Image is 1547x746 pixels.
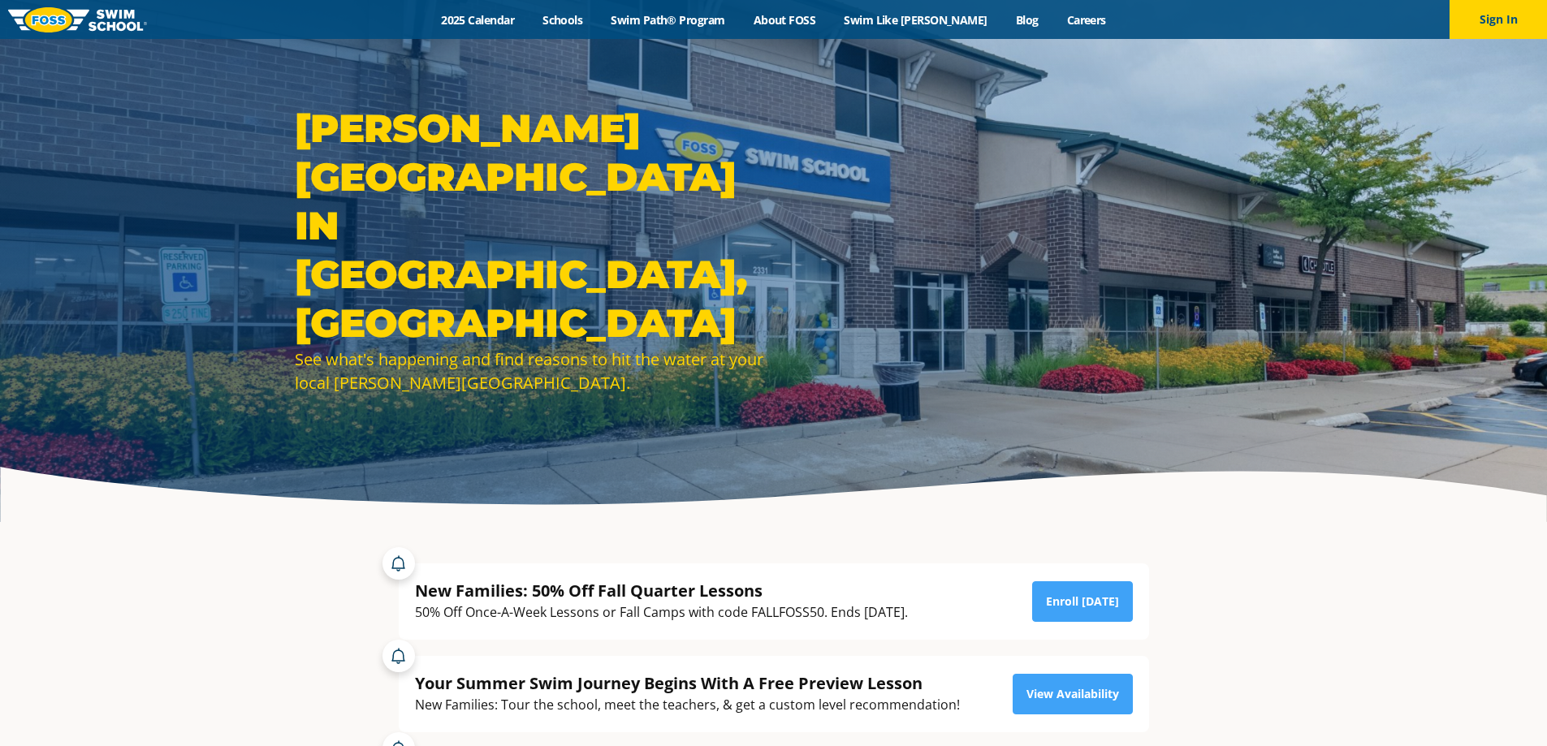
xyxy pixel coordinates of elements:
[415,580,908,602] div: New Families: 50% Off Fall Quarter Lessons
[739,12,830,28] a: About FOSS
[597,12,739,28] a: Swim Path® Program
[8,7,147,32] img: FOSS Swim School Logo
[415,694,960,716] div: New Families: Tour the school, meet the teachers, & get a custom level recommendation!
[830,12,1002,28] a: Swim Like [PERSON_NAME]
[295,347,766,395] div: See what's happening and find reasons to hit the water at your local [PERSON_NAME][GEOGRAPHIC_DATA].
[415,672,960,694] div: Your Summer Swim Journey Begins With A Free Preview Lesson
[427,12,529,28] a: 2025 Calendar
[415,602,908,623] div: 50% Off Once-A-Week Lessons or Fall Camps with code FALLFOSS50. Ends [DATE].
[529,12,597,28] a: Schools
[1001,12,1052,28] a: Blog
[1052,12,1120,28] a: Careers
[1013,674,1133,714] a: View Availability
[295,104,766,347] h1: [PERSON_NAME][GEOGRAPHIC_DATA] in [GEOGRAPHIC_DATA], [GEOGRAPHIC_DATA]
[1032,581,1133,622] a: Enroll [DATE]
